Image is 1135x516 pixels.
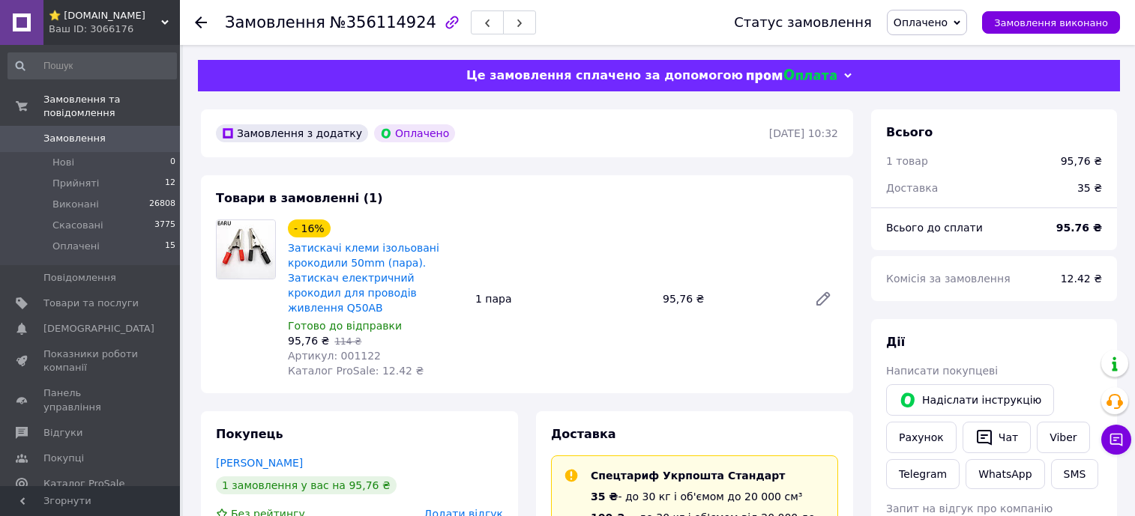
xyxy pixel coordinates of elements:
span: Покупець [216,427,283,441]
span: Готово до відправки [288,320,402,332]
span: Замовлення [225,13,325,31]
span: 12.42 ₴ [1061,273,1102,285]
div: Ваш ID: 3066176 [49,22,180,36]
span: Оплачені [52,240,100,253]
span: Доставка [886,182,938,194]
span: Замовлення виконано [994,17,1108,28]
div: 35 ₴ [1068,172,1111,204]
button: Надіслати інструкцію [886,384,1054,416]
span: Відгуки [43,426,82,440]
span: Каталог ProSale: 12.42 ₴ [288,365,424,377]
a: Затискачі клеми ізольовані крокодили 50mm (пара). Затискач електричний крокодил для проводів живл... [288,242,439,314]
span: Доставка [551,427,616,441]
span: 15 [165,240,175,253]
b: 95.76 ₴ [1056,222,1102,234]
img: Затискачі клеми ізольовані крокодили 50mm (пара). Затискач електричний крокодил для проводів живл... [217,220,275,279]
button: SMS [1051,459,1099,489]
span: Оплачено [894,16,948,28]
span: Скасовані [52,219,103,232]
span: Панель управління [43,386,139,413]
div: - 16% [288,219,331,237]
span: ⭐️ Mega-ShopUA.com.ua [49,9,161,22]
span: Написати покупцеві [886,365,998,377]
span: Прийняті [52,177,99,190]
div: 1 замовлення у вас на 95,76 ₴ [216,476,397,494]
span: Замовлення та повідомлення [43,93,180,120]
span: 35 ₴ [591,491,618,503]
button: Замовлення виконано [982,11,1120,34]
span: Комісія за замовлення [886,273,1011,285]
span: 3775 [154,219,175,232]
span: №356114924 [330,13,436,31]
div: Статус замовлення [734,15,872,30]
span: 12 [165,177,175,190]
span: Артикул: 001122 [288,350,381,362]
span: Замовлення [43,132,106,145]
span: 114 ₴ [334,336,361,347]
span: Повідомлення [43,271,116,285]
img: evopay logo [747,69,837,83]
button: Рахунок [886,422,957,453]
span: Всього [886,125,933,139]
span: Запит на відгук про компанію [886,503,1053,515]
a: Viber [1037,422,1089,453]
span: Це замовлення сплачено за допомогою [466,68,743,82]
span: 95,76 ₴ [288,335,329,347]
div: Оплачено [374,124,455,142]
span: 0 [170,156,175,169]
div: Замовлення з додатку [216,124,368,142]
span: Дії [886,335,905,349]
div: 1 пара [469,288,657,309]
span: Всього до сплати [886,222,983,234]
div: 95,76 ₴ [1061,154,1102,169]
a: Редагувати [808,284,838,314]
span: Показники роботи компанії [43,347,139,374]
span: Виконані [52,198,99,211]
a: WhatsApp [966,459,1044,489]
div: - до 30 кг і об'ємом до 20 000 см³ [591,489,825,504]
span: Товари в замовленні (1) [216,191,383,205]
a: Telegram [886,459,960,489]
span: Каталог ProSale [43,477,124,491]
span: Спецтариф Укрпошта Стандарт [591,470,785,482]
span: 1 товар [886,155,928,167]
span: Товари та послуги [43,297,139,310]
button: Чат [963,422,1031,453]
span: Нові [52,156,74,169]
span: [DEMOGRAPHIC_DATA] [43,322,154,336]
span: Покупці [43,452,84,465]
time: [DATE] 10:32 [769,127,838,139]
div: Повернутися назад [195,15,207,30]
input: Пошук [7,52,177,79]
a: [PERSON_NAME] [216,457,303,469]
div: 95,76 ₴ [657,288,802,309]
button: Чат з покупцем [1101,425,1131,455]
span: 26808 [149,198,175,211]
